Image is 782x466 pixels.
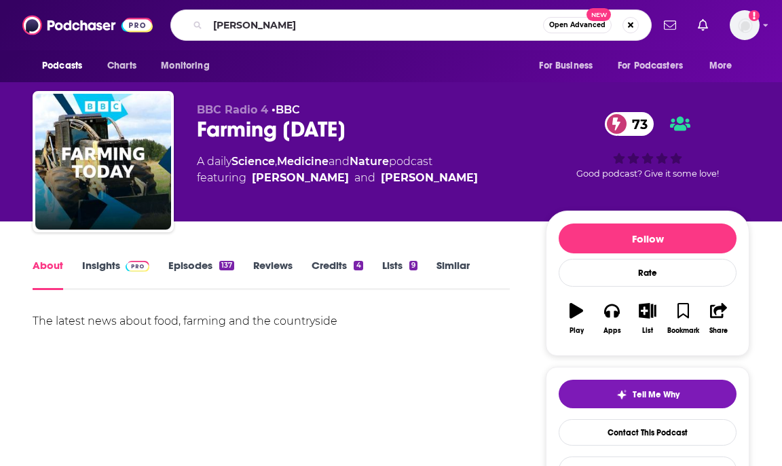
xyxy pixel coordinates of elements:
[730,10,760,40] button: Show profile menu
[618,112,654,136] span: 73
[219,261,234,270] div: 137
[667,327,699,335] div: Bookmark
[151,53,227,79] button: open menu
[618,56,683,75] span: For Podcasters
[33,312,510,331] div: The latest news about food, farming and the countryside
[354,170,375,186] span: and
[275,155,277,168] span: ,
[208,14,543,36] input: Search podcasts, credits, & more...
[170,10,652,41] div: Search podcasts, credits, & more...
[576,168,719,179] span: Good podcast? Give it some love!
[700,53,749,79] button: open menu
[701,294,737,343] button: Share
[559,294,594,343] button: Play
[350,155,389,168] a: Nature
[33,53,100,79] button: open menu
[633,389,679,400] span: Tell Me Why
[329,155,350,168] span: and
[658,14,682,37] a: Show notifications dropdown
[692,14,713,37] a: Show notifications dropdown
[354,261,362,270] div: 4
[33,259,63,290] a: About
[197,103,268,116] span: BBC Radio 4
[272,103,300,116] span: •
[22,12,153,38] img: Podchaser - Follow, Share and Rate Podcasts
[98,53,145,79] a: Charts
[253,259,293,290] a: Reviews
[546,103,749,187] div: 73Good podcast? Give it some love!
[277,155,329,168] a: Medicine
[161,56,209,75] span: Monitoring
[749,10,760,21] svg: Add a profile image
[730,10,760,40] span: Logged in as NickG
[276,103,300,116] a: BBC
[586,8,611,21] span: New
[559,223,737,253] button: Follow
[252,170,349,186] a: Charlotte Smith
[603,327,621,335] div: Apps
[642,327,653,335] div: List
[605,112,654,136] a: 73
[381,170,478,186] a: Anna Hill
[570,327,584,335] div: Play
[409,261,417,270] div: 9
[616,389,627,400] img: tell me why sparkle
[42,56,82,75] span: Podcasts
[126,261,149,272] img: Podchaser Pro
[35,94,171,230] img: Farming Today
[559,419,737,446] a: Contact This Podcast
[594,294,629,343] button: Apps
[539,56,593,75] span: For Business
[231,155,275,168] a: Science
[665,294,701,343] button: Bookmark
[107,56,136,75] span: Charts
[559,259,737,287] div: Rate
[559,380,737,408] button: tell me why sparkleTell Me Why
[709,56,732,75] span: More
[730,10,760,40] img: User Profile
[168,259,234,290] a: Episodes137
[436,259,470,290] a: Similar
[197,170,478,186] span: featuring
[609,53,703,79] button: open menu
[543,17,612,33] button: Open AdvancedNew
[549,22,606,29] span: Open Advanced
[82,259,149,290] a: InsightsPodchaser Pro
[197,154,478,186] div: A daily podcast
[630,294,665,343] button: List
[529,53,610,79] button: open menu
[382,259,417,290] a: Lists9
[709,327,728,335] div: Share
[312,259,362,290] a: Credits4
